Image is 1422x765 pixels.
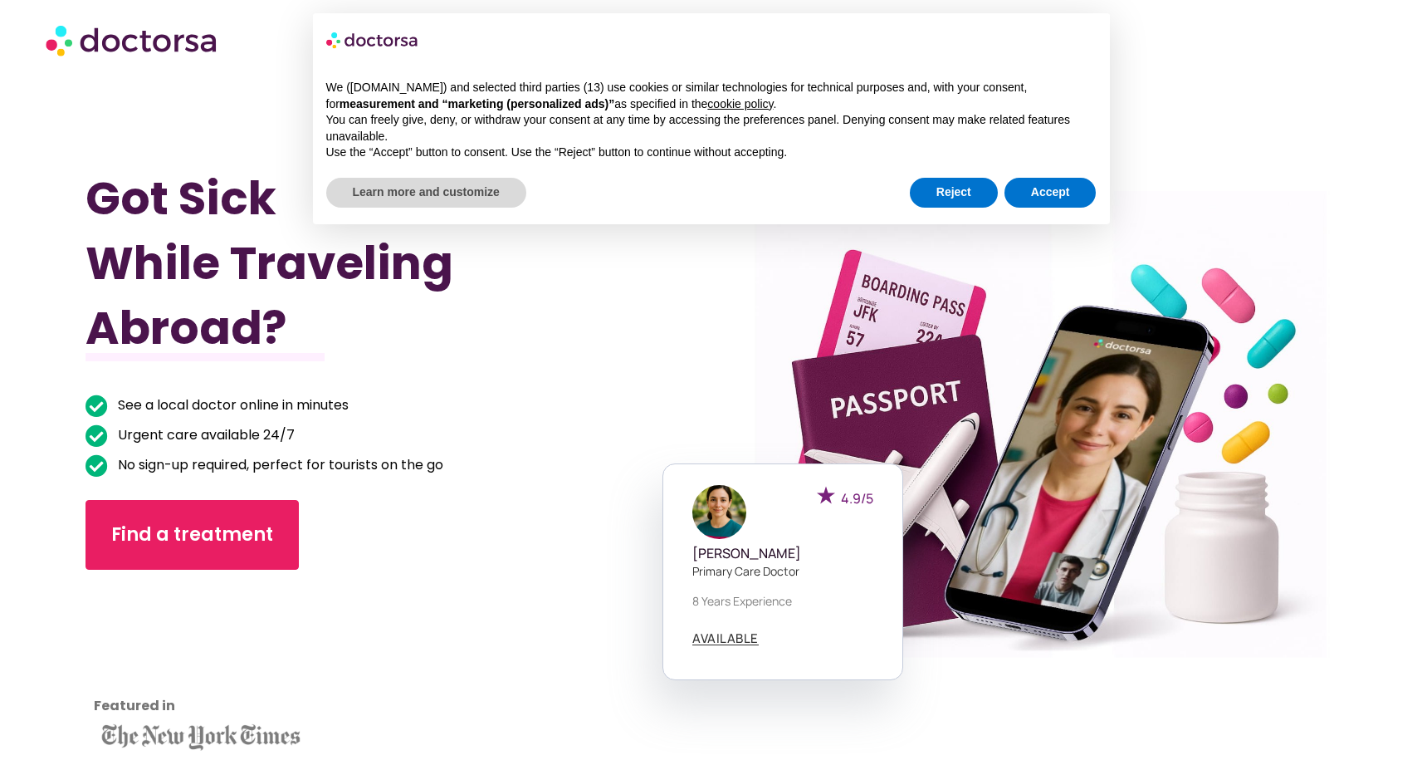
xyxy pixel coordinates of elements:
span: Find a treatment [111,522,273,548]
p: Use the “Accept” button to consent. Use the “Reject” button to continue without accepting. [326,145,1097,161]
p: You can freely give, deny, or withdraw your consent at any time by accessing the preferences pane... [326,112,1097,145]
strong: Featured in [94,696,175,715]
a: Find a treatment [86,500,299,570]
p: 8 years experience [692,592,873,610]
span: Urgent care available 24/7 [114,424,295,447]
img: logo [326,27,419,53]
span: 4.9/5 [841,489,873,508]
button: Reject [910,178,998,208]
p: Primary care doctor [692,562,873,580]
span: No sign-up required, perfect for tourists on the go [114,454,443,477]
button: Learn more and customize [326,178,526,208]
strong: measurement and “marketing (personalized ads)” [340,97,614,110]
span: AVAILABLE [692,632,759,645]
a: AVAILABLE [692,632,759,645]
h5: [PERSON_NAME] [692,546,873,561]
h1: Got Sick While Traveling Abroad? [86,166,618,360]
a: cookie policy [707,97,773,110]
button: Accept [1004,178,1097,208]
iframe: Customer reviews powered by Trustpilot [94,595,243,719]
p: We ([DOMAIN_NAME]) and selected third parties (13) use cookies or similar technologies for techni... [326,80,1097,112]
span: See a local doctor online in minutes [114,394,349,417]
